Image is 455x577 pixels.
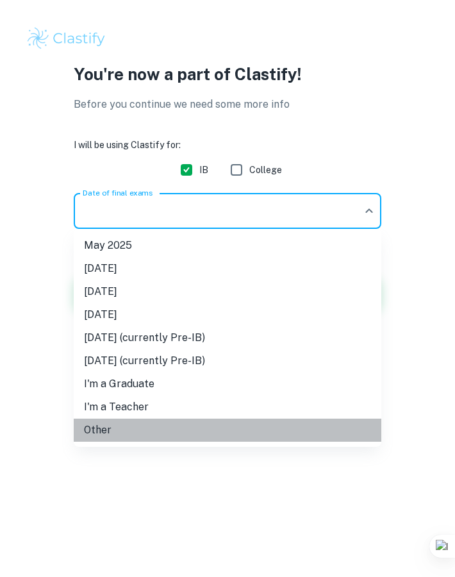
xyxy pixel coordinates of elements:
li: [DATE] [74,257,381,280]
li: I'm a Graduate [74,372,381,396]
li: May 2025 [74,234,381,257]
li: [DATE] (currently Pre-IB) [74,349,381,372]
li: Other [74,419,381,442]
li: [DATE] [74,280,381,303]
li: I'm a Teacher [74,396,381,419]
li: [DATE] (currently Pre-IB) [74,326,381,349]
li: [DATE] [74,303,381,326]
